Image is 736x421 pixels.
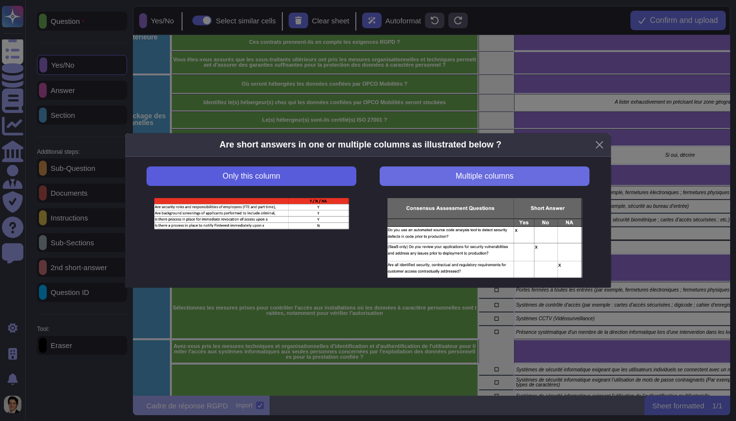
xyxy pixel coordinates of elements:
button: Close [592,137,607,152]
button: Multiple columns [380,166,589,186]
span: Multiple columns [456,172,514,180]
button: Only this column [147,166,356,186]
img: Multi [387,198,582,278]
img: Single [154,198,349,230]
span: Only this column [222,172,280,180]
div: Are short answers in one or multiple columns as illustrated below ? [220,138,501,151]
